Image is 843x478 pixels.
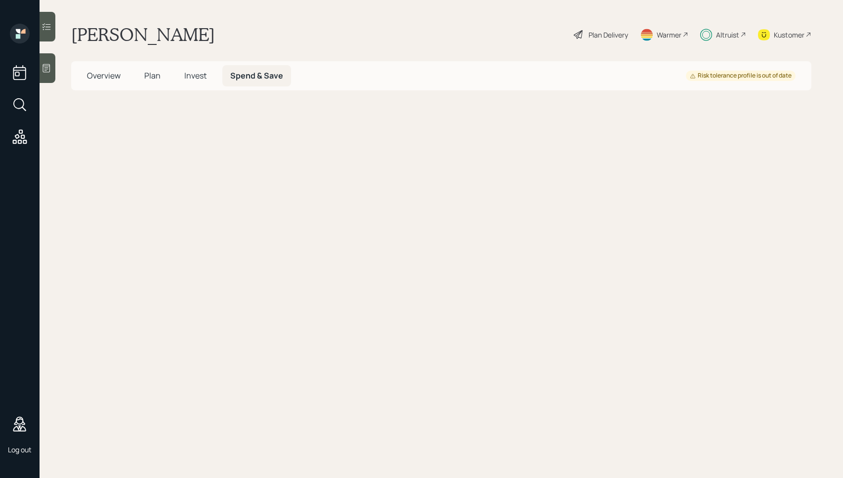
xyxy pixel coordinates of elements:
div: Altruist [716,30,739,40]
div: Warmer [657,30,681,40]
div: Kustomer [774,30,804,40]
span: Invest [184,70,207,81]
span: Plan [144,70,161,81]
span: Overview [87,70,121,81]
div: Risk tolerance profile is out of date [690,72,792,80]
div: Log out [8,445,32,454]
span: Spend & Save [230,70,283,81]
h1: [PERSON_NAME] [71,24,215,45]
div: Plan Delivery [589,30,628,40]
